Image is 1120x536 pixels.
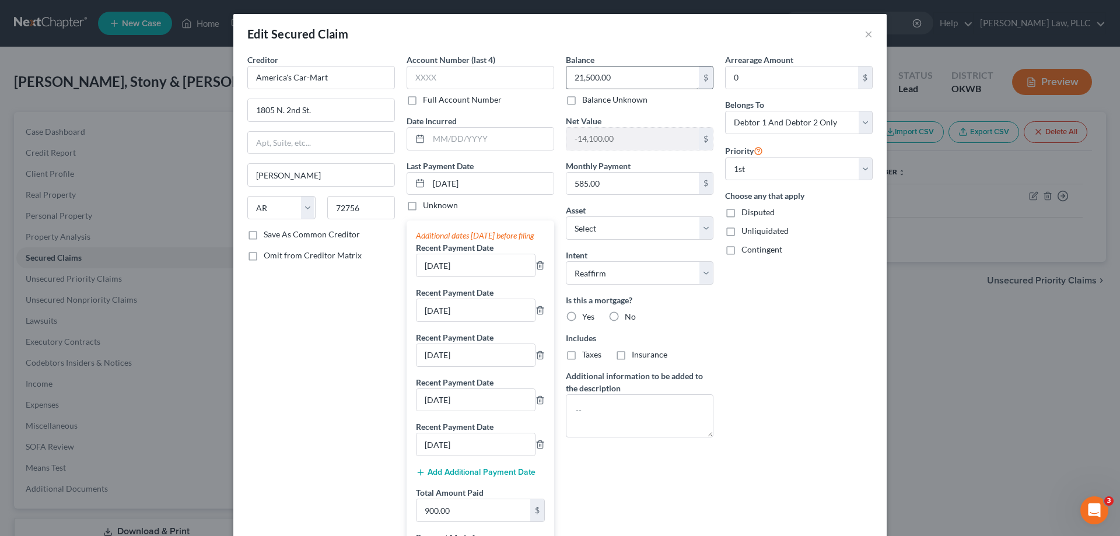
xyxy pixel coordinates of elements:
div: $ [699,173,713,195]
label: Intent [566,249,587,261]
span: Insurance [632,349,667,359]
button: Add Additional Payment Date [416,468,535,477]
iframe: Intercom live chat [1080,496,1108,524]
div: $ [858,66,872,89]
input: MM/DD/YYYY [429,128,554,150]
label: Additional information to be added to the description [566,370,713,394]
label: Save As Common Creditor [264,229,360,240]
label: Recent Payment Date [416,376,494,388]
input: 0.00 [726,66,858,89]
input: Search creditor by name... [247,66,395,89]
label: Last Payment Date [407,160,474,172]
label: Is this a mortgage? [566,294,713,306]
div: Additional dates [DATE] before filing [416,230,545,241]
span: Unliquidated [741,226,789,236]
span: Yes [582,311,594,321]
label: Total Amount Paid [416,486,484,499]
input: -- [416,433,535,456]
label: Arrearage Amount [725,54,793,66]
span: Belongs To [725,100,764,110]
label: Priority [725,143,763,157]
span: Disputed [741,207,775,217]
input: XXXX [407,66,554,89]
label: Choose any that apply [725,190,873,202]
span: Contingent [741,244,782,254]
span: Asset [566,205,586,215]
div: $ [530,499,544,521]
input: Enter city... [248,164,394,186]
label: Account Number (last 4) [407,54,495,66]
label: Full Account Number [423,94,502,106]
label: Recent Payment Date [416,286,494,299]
span: Creditor [247,55,278,65]
label: Monthly Payment [566,160,631,172]
span: Omit from Creditor Matrix [264,250,362,260]
input: Enter zip... [327,196,395,219]
span: Taxes [582,349,601,359]
div: $ [699,66,713,89]
label: Balance [566,54,594,66]
input: 0.00 [566,128,699,150]
label: Balance Unknown [582,94,647,106]
input: 0.00 [416,499,530,521]
span: No [625,311,636,321]
label: Net Value [566,115,601,127]
label: Recent Payment Date [416,331,494,344]
input: Enter address... [248,99,394,121]
label: Recent Payment Date [416,421,494,433]
input: -- [416,254,535,276]
span: 3 [1104,496,1114,506]
input: MM/DD/YYYY [429,173,554,195]
input: -- [416,344,535,366]
label: Unknown [423,199,458,211]
label: Recent Payment Date [416,241,494,254]
div: Edit Secured Claim [247,26,348,42]
label: Date Incurred [407,115,457,127]
input: Apt, Suite, etc... [248,132,394,154]
button: × [864,27,873,41]
div: $ [699,128,713,150]
input: 0.00 [566,173,699,195]
label: Includes [566,332,713,344]
input: -- [416,389,535,411]
input: -- [416,299,535,321]
input: 0.00 [566,66,699,89]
